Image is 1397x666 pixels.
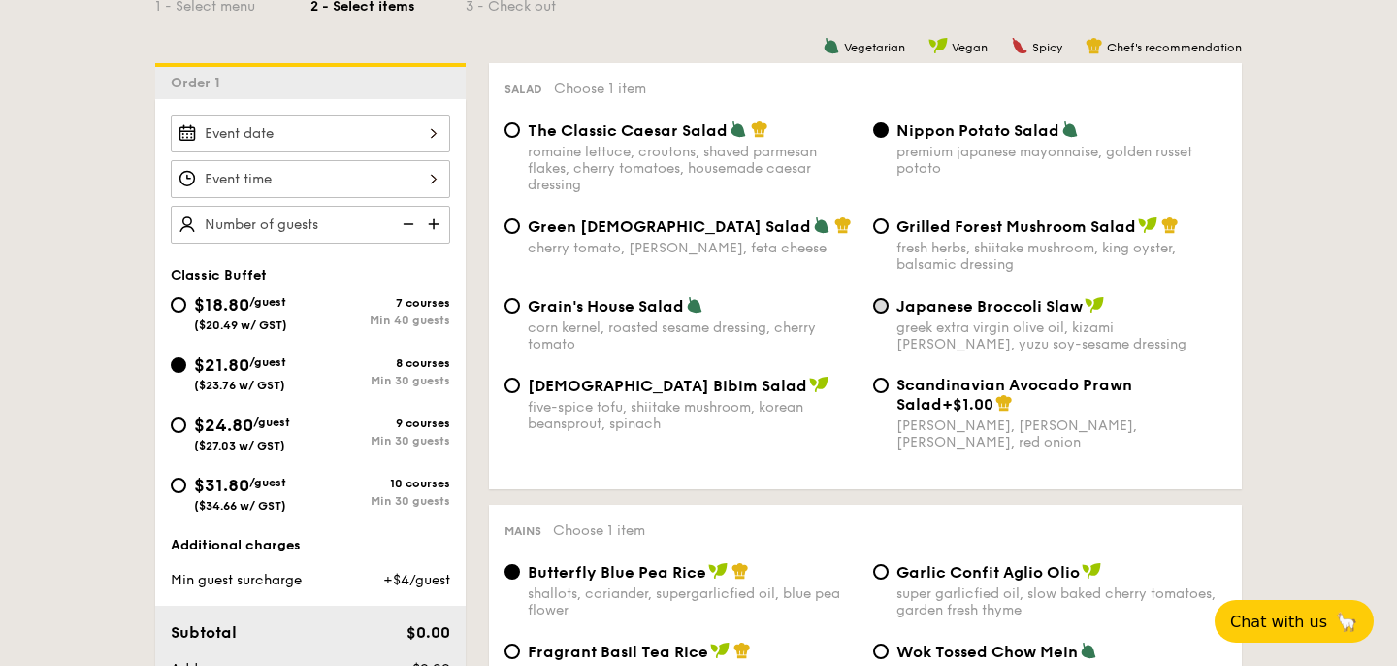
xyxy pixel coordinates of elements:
input: Event date [171,115,450,152]
img: icon-add.58712e84.svg [421,206,450,243]
input: Butterfly Blue Pea Riceshallots, coriander, supergarlicfied oil, blue pea flower [504,564,520,580]
div: fresh herbs, shiitake mushroom, king oyster, balsamic dressing [896,240,1226,273]
input: Number of guests [171,206,450,244]
img: icon-chef-hat.a58ddaea.svg [834,216,852,234]
img: icon-chef-hat.a58ddaea.svg [751,120,768,138]
input: Wok Tossed Chow Meinbutton mushroom, tricolour capsicum, cripsy egg noodle, kikkoman, super garli... [873,644,889,659]
input: Event time [171,160,450,198]
input: $21.80/guest($23.76 w/ GST)8 coursesMin 30 guests [171,357,186,373]
span: Garlic Confit Aglio Olio [896,563,1080,582]
span: Choose 1 item [554,81,646,97]
button: Chat with us🦙 [1215,600,1374,643]
span: Mains [504,524,541,538]
input: Green [DEMOGRAPHIC_DATA] Saladcherry tomato, [PERSON_NAME], feta cheese [504,218,520,234]
span: Chat with us [1230,613,1327,631]
span: Green [DEMOGRAPHIC_DATA] Salad [528,217,811,236]
input: $24.80/guest($27.03 w/ GST)9 coursesMin 30 guests [171,417,186,433]
img: icon-reduce.1d2dbef1.svg [392,206,421,243]
img: icon-vegan.f8ff3823.svg [928,37,948,54]
input: Fragrant Basil Tea Ricethai basil, european basil, shallot scented sesame oil, barley multigrain ... [504,644,520,659]
input: The Classic Caesar Saladromaine lettuce, croutons, shaved parmesan flakes, cherry tomatoes, house... [504,122,520,138]
span: 🦙 [1335,611,1358,633]
span: Subtotal [171,623,237,642]
div: 9 courses [310,416,450,430]
span: The Classic Caesar Salad [528,121,728,140]
span: Grilled Forest Mushroom Salad [896,217,1136,236]
span: $0.00 [406,623,450,642]
span: $21.80 [194,354,249,376]
img: icon-vegan.f8ff3823.svg [1082,562,1101,580]
img: icon-vegan.f8ff3823.svg [1085,296,1104,314]
span: Fragrant Basil Tea Rice [528,643,708,661]
span: +$1.00 [942,395,993,414]
img: icon-vegan.f8ff3823.svg [708,562,728,580]
input: $31.80/guest($34.66 w/ GST)10 coursesMin 30 guests [171,478,186,493]
img: icon-vegetarian.fe4039eb.svg [1080,642,1097,659]
span: Classic Buffet [171,267,267,283]
span: +$4/guest [383,572,450,588]
span: /guest [249,476,286,489]
div: super garlicfied oil, slow baked cherry tomatoes, garden fresh thyme [896,585,1226,618]
input: Garlic Confit Aglio Oliosuper garlicfied oil, slow baked cherry tomatoes, garden fresh thyme [873,564,889,580]
img: icon-vegan.f8ff3823.svg [710,642,730,659]
input: Grilled Forest Mushroom Saladfresh herbs, shiitake mushroom, king oyster, balsamic dressing [873,218,889,234]
img: icon-vegan.f8ff3823.svg [1138,216,1157,234]
div: romaine lettuce, croutons, shaved parmesan flakes, cherry tomatoes, housemade caesar dressing [528,144,858,193]
img: icon-chef-hat.a58ddaea.svg [731,562,749,580]
img: icon-chef-hat.a58ddaea.svg [1086,37,1103,54]
input: Japanese Broccoli Slawgreek extra virgin olive oil, kizami [PERSON_NAME], yuzu soy-sesame dressing [873,298,889,314]
img: icon-spicy.37a8142b.svg [1011,37,1028,54]
div: shallots, coriander, supergarlicfied oil, blue pea flower [528,585,858,618]
span: Grain's House Salad [528,297,684,316]
div: greek extra virgin olive oil, kizami [PERSON_NAME], yuzu soy-sesame dressing [896,319,1226,352]
span: ($27.03 w/ GST) [194,439,285,452]
span: /guest [253,416,290,429]
span: /guest [249,295,286,309]
div: cherry tomato, [PERSON_NAME], feta cheese [528,240,858,256]
div: corn kernel, roasted sesame dressing, cherry tomato [528,319,858,352]
img: icon-chef-hat.a58ddaea.svg [733,642,751,659]
div: Min 30 guests [310,374,450,387]
span: ($20.49 w/ GST) [194,318,287,332]
span: Min guest surcharge [171,572,302,588]
span: Salad [504,83,542,96]
span: $24.80 [194,415,253,436]
span: Vegetarian [844,41,905,54]
span: Japanese Broccoli Slaw [896,297,1083,316]
div: premium japanese mayonnaise, golden russet potato [896,144,1226,177]
div: Min 40 guests [310,314,450,327]
div: 8 courses [310,356,450,370]
span: ($23.76 w/ GST) [194,379,285,392]
img: icon-chef-hat.a58ddaea.svg [995,394,1013,412]
span: Nippon Potato Salad [896,121,1059,140]
img: icon-vegetarian.fe4039eb.svg [730,120,747,138]
div: Additional charges [171,536,450,555]
img: icon-vegan.f8ff3823.svg [809,376,828,393]
input: $18.80/guest($20.49 w/ GST)7 coursesMin 40 guests [171,297,186,313]
div: 7 courses [310,296,450,310]
div: five-spice tofu, shiitake mushroom, korean beansprout, spinach [528,399,858,432]
span: Order 1 [171,75,228,91]
span: Butterfly Blue Pea Rice [528,563,706,582]
div: Min 30 guests [310,494,450,508]
span: Vegan [952,41,988,54]
span: ($34.66 w/ GST) [194,499,286,513]
input: [DEMOGRAPHIC_DATA] Bibim Saladfive-spice tofu, shiitake mushroom, korean beansprout, spinach [504,378,520,393]
span: $18.80 [194,294,249,316]
img: icon-vegetarian.fe4039eb.svg [823,37,840,54]
div: 10 courses [310,477,450,490]
img: icon-vegetarian.fe4039eb.svg [686,296,703,314]
span: Wok Tossed Chow Mein [896,643,1078,661]
div: [PERSON_NAME], [PERSON_NAME], [PERSON_NAME], red onion [896,417,1226,450]
span: Chef's recommendation [1107,41,1242,54]
input: Nippon Potato Saladpremium japanese mayonnaise, golden russet potato [873,122,889,138]
input: Grain's House Saladcorn kernel, roasted sesame dressing, cherry tomato [504,298,520,314]
span: /guest [249,355,286,369]
span: [DEMOGRAPHIC_DATA] Bibim Salad [528,377,807,395]
img: icon-vegetarian.fe4039eb.svg [1061,120,1079,138]
span: Scandinavian Avocado Prawn Salad [896,376,1132,414]
div: Min 30 guests [310,434,450,448]
span: $31.80 [194,475,249,496]
span: Spicy [1032,41,1062,54]
span: Choose 1 item [553,522,645,539]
